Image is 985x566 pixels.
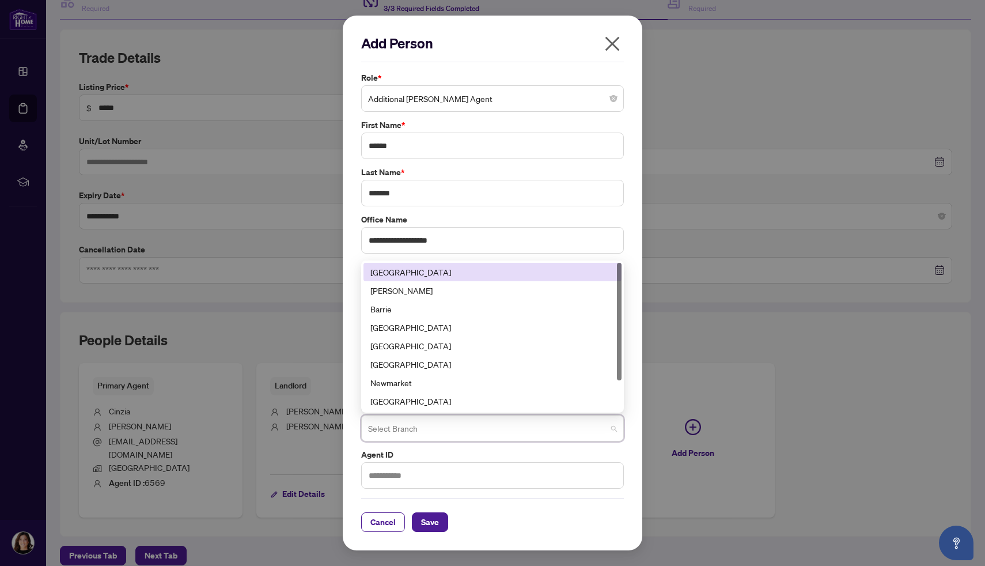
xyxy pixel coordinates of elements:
div: [GEOGRAPHIC_DATA] [370,266,615,278]
div: Richmond Hill [363,263,622,281]
div: Newmarket [370,376,615,389]
div: Durham [363,337,622,355]
label: Office Name [361,213,624,226]
span: close [603,35,622,53]
div: Vaughan [363,281,622,300]
span: close-circle [610,95,617,102]
label: Agent ID [361,448,624,461]
button: Save [412,512,448,532]
div: Mississauga [363,355,622,373]
label: Office Address [361,261,624,273]
h2: Add Person [361,34,624,52]
div: Barrie [370,303,615,315]
button: Open asap [939,526,973,560]
label: Last Name [361,166,624,179]
span: Cancel [370,513,396,531]
div: [PERSON_NAME] [370,284,615,297]
label: First Name [361,119,624,131]
div: [GEOGRAPHIC_DATA] [370,358,615,371]
button: Cancel [361,512,405,532]
span: Save [421,513,439,531]
div: Burlington [363,318,622,337]
span: Additional RAHR Agent [368,88,617,110]
div: Barrie [363,300,622,318]
div: [GEOGRAPHIC_DATA] [370,321,615,334]
div: [GEOGRAPHIC_DATA] [370,395,615,407]
div: Newmarket [363,373,622,392]
label: Role [361,71,624,84]
div: [GEOGRAPHIC_DATA] [370,339,615,352]
div: Ottawa [363,392,622,410]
